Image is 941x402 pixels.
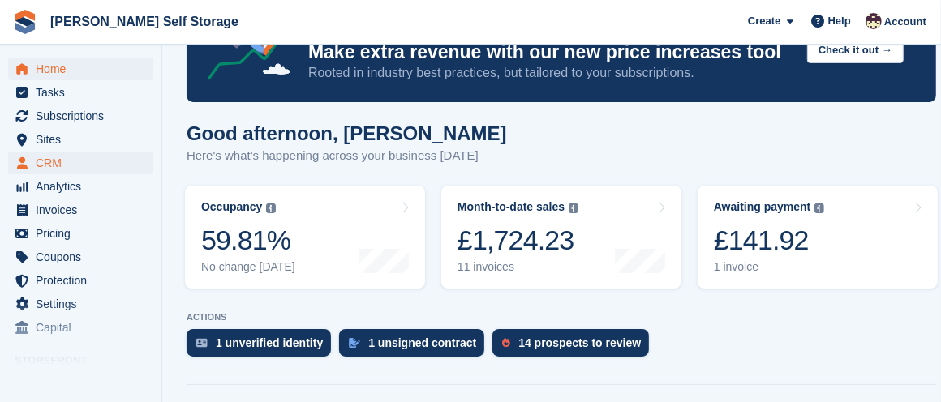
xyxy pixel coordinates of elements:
img: icon-info-grey-7440780725fd019a000dd9b08b2336e03edf1995a4989e88bcd33f0948082b44.svg [814,203,824,213]
a: menu [8,222,153,245]
img: Jacob Esser [866,13,882,29]
a: Month-to-date sales £1,724.23 11 invoices [441,186,681,289]
a: menu [8,175,153,198]
a: menu [8,199,153,221]
span: Account [884,14,926,30]
span: Settings [36,293,133,315]
span: Analytics [36,175,133,198]
a: Occupancy 59.81% No change [DATE] [185,186,425,289]
div: Month-to-date sales [458,200,565,214]
a: menu [8,152,153,174]
a: [PERSON_NAME] Self Storage [44,8,245,35]
span: Home [36,58,133,80]
span: Help [828,13,851,29]
a: menu [8,316,153,339]
span: CRM [36,152,133,174]
img: contract_signature_icon-13c848040528278c33f63329250d36e43548de30e8caae1d1a13099fd9432cc5.svg [349,338,360,348]
span: Capital [36,316,133,339]
p: Here's what's happening across your business [DATE] [187,147,507,165]
span: Pricing [36,222,133,245]
span: Sites [36,128,133,151]
img: icon-info-grey-7440780725fd019a000dd9b08b2336e03edf1995a4989e88bcd33f0948082b44.svg [266,203,276,213]
div: 1 invoice [714,260,825,274]
a: menu [8,81,153,104]
div: Occupancy [201,200,262,214]
div: £141.92 [714,224,825,257]
div: 1 unsigned contract [368,336,476,349]
img: prospect-51fa495bee0391a8d652442698ab0144808aea92771e9ea1ae160a38d050c398.svg [502,338,510,348]
span: Tasks [36,81,133,104]
a: Awaiting payment £141.92 1 invoice [698,186,938,289]
div: 59.81% [201,224,295,257]
a: menu [8,105,153,127]
div: No change [DATE] [201,260,295,274]
a: 1 unverified identity [187,329,339,365]
div: £1,724.23 [458,224,578,257]
a: menu [8,58,153,80]
span: Subscriptions [36,105,133,127]
p: Rooted in industry best practices, but tailored to your subscriptions. [308,64,794,82]
img: icon-info-grey-7440780725fd019a000dd9b08b2336e03edf1995a4989e88bcd33f0948082b44.svg [569,203,578,213]
div: 14 prospects to review [518,336,641,349]
span: Storefront [15,353,161,369]
a: menu [8,269,153,292]
p: ACTIONS [187,312,936,323]
h1: Good afternoon, [PERSON_NAME] [187,122,507,144]
span: Protection [36,269,133,292]
p: Make extra revenue with our new price increases tool [308,41,794,64]
span: Coupons [36,246,133,268]
span: Invoices [36,199,133,221]
a: 1 unsigned contract [339,329,492,365]
img: verify_identity-adf6edd0f0f0b5bbfe63781bf79b02c33cf7c696d77639b501bdc392416b5a36.svg [196,338,208,348]
a: menu [8,293,153,315]
img: stora-icon-8386f47178a22dfd0bd8f6a31ec36ba5ce8667c1dd55bd0f319d3a0aa187defe.svg [13,10,37,34]
a: menu [8,128,153,151]
a: menu [8,246,153,268]
a: 14 prospects to review [492,329,657,365]
div: 11 invoices [458,260,578,274]
div: Awaiting payment [714,200,811,214]
span: Create [748,13,780,29]
div: 1 unverified identity [216,336,323,349]
button: Check it out → [807,36,904,63]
